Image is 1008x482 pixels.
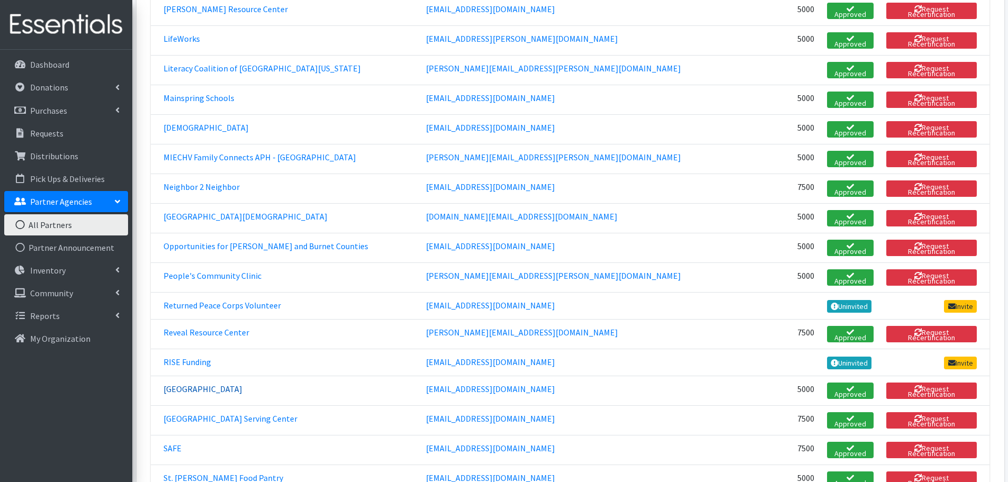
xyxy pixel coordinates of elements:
[784,144,821,174] td: 5000
[4,283,128,304] a: Community
[827,62,874,78] a: Approved
[827,210,874,226] a: Approved
[784,114,821,144] td: 5000
[886,442,977,458] button: Request Recertification
[944,300,977,313] a: Invite
[4,328,128,349] a: My Organization
[827,269,874,286] a: Approved
[30,82,68,93] p: Donations
[886,3,977,19] button: Request Recertification
[426,93,555,103] a: [EMAIL_ADDRESS][DOMAIN_NAME]
[30,174,105,184] p: Pick Ups & Deliveries
[426,4,555,14] a: [EMAIL_ADDRESS][DOMAIN_NAME]
[426,384,555,394] a: [EMAIL_ADDRESS][DOMAIN_NAME]
[827,442,874,458] a: Approved
[164,327,249,338] a: Reveal Resource Center
[426,33,618,44] a: [EMAIL_ADDRESS][PERSON_NAME][DOMAIN_NAME]
[784,25,821,55] td: 5000
[164,63,361,74] a: Literacy Coalition of [GEOGRAPHIC_DATA][US_STATE]
[886,32,977,49] button: Request Recertification
[164,241,368,251] a: Opportunities for [PERSON_NAME] and Burnet Counties
[886,269,977,286] button: Request Recertification
[886,210,977,226] button: Request Recertification
[4,260,128,281] a: Inventory
[886,326,977,342] button: Request Recertification
[886,151,977,167] button: Request Recertification
[827,412,874,429] a: Approved
[164,152,356,162] a: MIECHV Family Connects APH - [GEOGRAPHIC_DATA]
[164,93,234,103] a: Mainspring Schools
[426,63,681,74] a: [PERSON_NAME][EMAIL_ADDRESS][PERSON_NAME][DOMAIN_NAME]
[164,270,261,281] a: People's Community Clinic
[827,357,872,369] a: Uninvited
[30,151,78,161] p: Distributions
[30,288,73,298] p: Community
[4,7,128,42] img: HumanEssentials
[426,327,618,338] a: [PERSON_NAME][EMAIL_ADDRESS][DOMAIN_NAME]
[4,237,128,258] a: Partner Announcement
[886,412,977,429] button: Request Recertification
[886,240,977,256] button: Request Recertification
[827,92,874,108] a: Approved
[164,413,297,424] a: [GEOGRAPHIC_DATA] Serving Center
[4,214,128,235] a: All Partners
[164,33,200,44] a: LifeWorks
[827,32,874,49] a: Approved
[827,180,874,197] a: Approved
[426,152,681,162] a: [PERSON_NAME][EMAIL_ADDRESS][PERSON_NAME][DOMAIN_NAME]
[784,262,821,292] td: 5000
[30,105,67,116] p: Purchases
[827,121,874,138] a: Approved
[827,383,874,399] a: Approved
[784,435,821,465] td: 7500
[164,122,249,133] a: [DEMOGRAPHIC_DATA]
[4,100,128,121] a: Purchases
[164,443,181,453] a: SAFE
[164,211,328,222] a: [GEOGRAPHIC_DATA][DEMOGRAPHIC_DATA]
[4,54,128,75] a: Dashboard
[30,265,66,276] p: Inventory
[164,181,240,192] a: Neighbor 2 Neighbor
[784,203,821,233] td: 5000
[426,357,555,367] a: [EMAIL_ADDRESS][DOMAIN_NAME]
[426,122,555,133] a: [EMAIL_ADDRESS][DOMAIN_NAME]
[426,443,555,453] a: [EMAIL_ADDRESS][DOMAIN_NAME]
[426,413,555,424] a: [EMAIL_ADDRESS][DOMAIN_NAME]
[30,59,69,70] p: Dashboard
[886,62,977,78] button: Request Recertification
[30,311,60,321] p: Reports
[4,191,128,212] a: Partner Agencies
[827,300,872,313] a: Uninvited
[784,320,821,349] td: 7500
[4,168,128,189] a: Pick Ups & Deliveries
[426,181,555,192] a: [EMAIL_ADDRESS][DOMAIN_NAME]
[784,406,821,435] td: 7500
[30,196,92,207] p: Partner Agencies
[784,85,821,114] td: 5000
[784,376,821,406] td: 5000
[30,128,63,139] p: Requests
[4,123,128,144] a: Requests
[426,211,617,222] a: [DOMAIN_NAME][EMAIL_ADDRESS][DOMAIN_NAME]
[827,3,874,19] a: Approved
[784,174,821,203] td: 7500
[827,326,874,342] a: Approved
[944,357,977,369] a: Invite
[4,77,128,98] a: Donations
[827,151,874,167] a: Approved
[164,357,211,367] a: RISE Funding
[164,300,281,311] a: Returned Peace Corps Volunteer
[4,305,128,326] a: Reports
[164,4,288,14] a: [PERSON_NAME] Resource Center
[4,145,128,167] a: Distributions
[784,233,821,262] td: 5000
[886,180,977,197] button: Request Recertification
[886,92,977,108] button: Request Recertification
[426,241,555,251] a: [EMAIL_ADDRESS][DOMAIN_NAME]
[426,270,681,281] a: [PERSON_NAME][EMAIL_ADDRESS][PERSON_NAME][DOMAIN_NAME]
[886,121,977,138] button: Request Recertification
[827,240,874,256] a: Approved
[886,383,977,399] button: Request Recertification
[164,384,242,394] a: [GEOGRAPHIC_DATA]
[30,333,90,344] p: My Organization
